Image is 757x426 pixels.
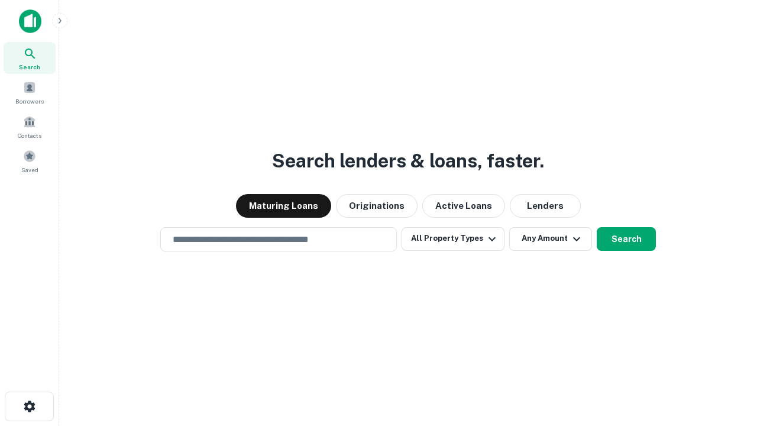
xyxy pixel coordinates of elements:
[236,194,331,218] button: Maturing Loans
[4,145,56,177] a: Saved
[510,194,581,218] button: Lenders
[336,194,418,218] button: Originations
[698,331,757,388] iframe: Chat Widget
[21,165,38,175] span: Saved
[402,227,504,251] button: All Property Types
[4,76,56,108] a: Borrowers
[19,62,40,72] span: Search
[422,194,505,218] button: Active Loans
[4,111,56,143] a: Contacts
[15,96,44,106] span: Borrowers
[18,131,41,140] span: Contacts
[597,227,656,251] button: Search
[19,9,41,33] img: capitalize-icon.png
[4,42,56,74] a: Search
[272,147,544,175] h3: Search lenders & loans, faster.
[509,227,592,251] button: Any Amount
